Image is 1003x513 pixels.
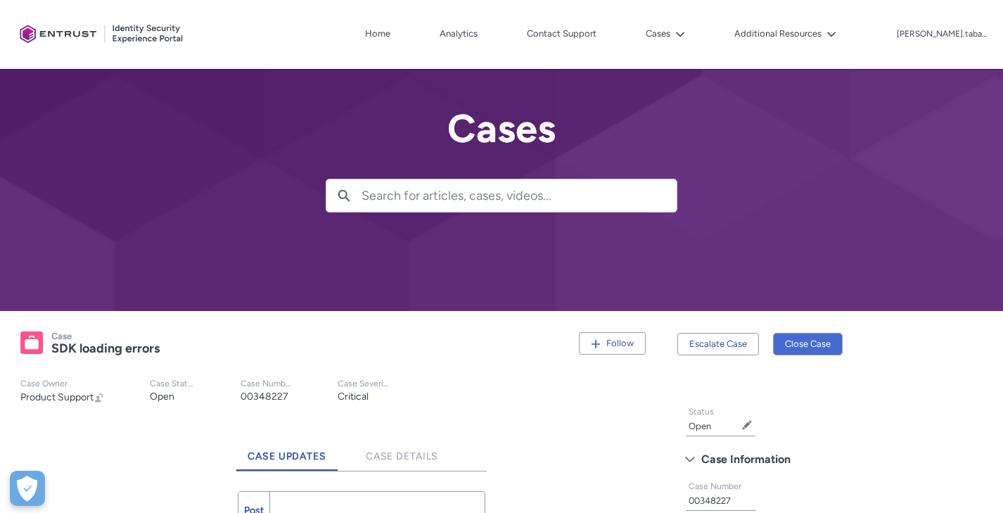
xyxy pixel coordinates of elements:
[236,432,338,471] a: Case Updates
[677,333,759,355] button: Escalate Case
[678,448,850,471] button: Case Information
[248,450,326,462] span: Case Updates
[362,179,677,212] input: Search for articles, cases, videos...
[897,30,988,39] p: [PERSON_NAME].tabacchini
[701,449,791,470] span: Case Information
[731,23,840,44] button: Additional Resources
[689,495,731,506] lightning-formatted-text: 00348227
[51,331,72,341] records-entity-label: Case
[689,481,741,491] span: Case Number
[689,407,714,417] span: Status
[362,23,394,44] a: Home
[338,391,369,403] lightning-formatted-text: Critical
[436,23,481,44] a: Analytics, opens in new tab
[689,421,711,431] lightning-formatted-text: Open
[773,333,843,355] button: Close Case
[241,379,293,389] p: Case Number
[20,391,94,403] span: Product Support
[338,379,390,389] p: Case Severity
[366,450,439,462] span: Case Details
[94,391,105,403] button: Change Owner
[523,23,600,44] a: Contact Support
[51,341,160,356] lightning-formatted-text: SDK loading errors
[579,332,646,355] button: Follow
[354,432,450,471] a: Case Details
[241,391,288,403] lightning-formatted-text: 00348227
[741,419,753,431] button: Edit Status
[326,107,677,151] h2: Cases
[20,379,105,389] p: Case Owner
[326,179,362,212] button: Search
[938,448,1003,513] iframe: Qualified Messenger
[150,391,174,403] lightning-formatted-text: Open
[10,471,45,506] button: Open Preferences
[642,23,689,44] button: Cases
[896,26,989,40] button: User Profile lorenzo.tabacchini
[150,379,196,389] p: Case Status
[10,471,45,506] div: Cookie Preferences
[606,338,634,348] span: Follow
